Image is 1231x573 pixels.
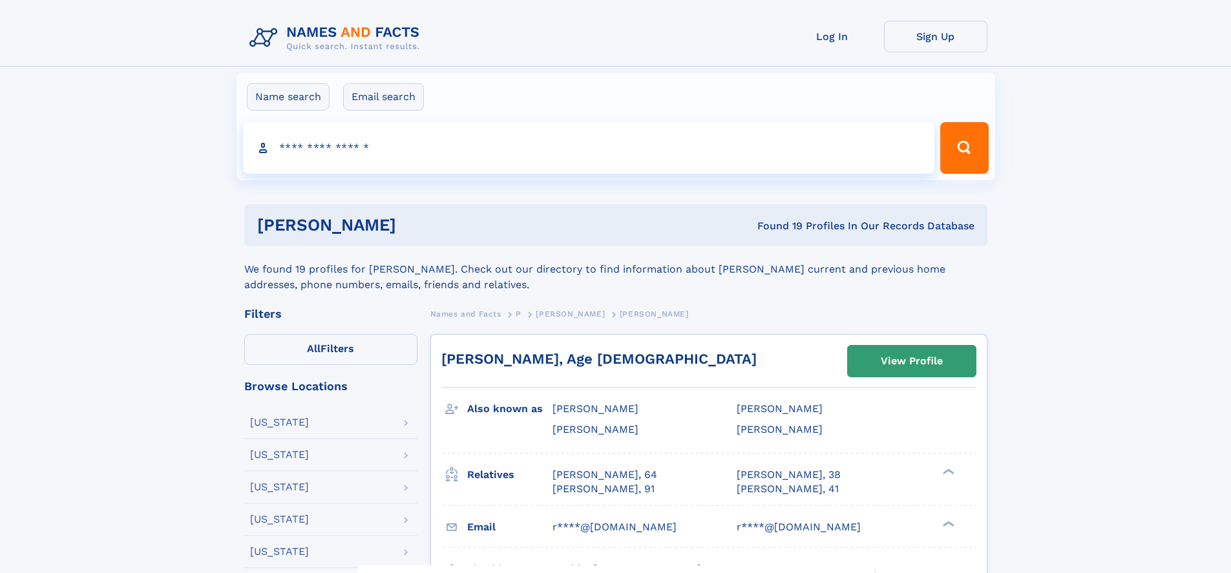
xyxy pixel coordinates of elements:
h3: Also known as [467,398,552,420]
div: [US_STATE] [250,417,309,428]
div: [US_STATE] [250,514,309,525]
a: Sign Up [884,21,987,52]
a: [PERSON_NAME], 41 [737,482,839,496]
span: [PERSON_NAME] [552,402,638,415]
div: Found 19 Profiles In Our Records Database [576,219,974,233]
label: Email search [343,83,424,110]
input: search input [243,122,935,174]
a: [PERSON_NAME], 91 [552,482,655,496]
div: [US_STATE] [250,547,309,557]
a: [PERSON_NAME], 38 [737,468,841,482]
a: [PERSON_NAME], 64 [552,468,657,482]
a: [PERSON_NAME] [536,306,605,322]
label: Filters [244,334,417,365]
a: Log In [781,21,884,52]
div: [US_STATE] [250,450,309,460]
button: Search Button [940,122,988,174]
h3: Relatives [467,464,552,486]
a: View Profile [848,346,976,377]
div: We found 19 profiles for [PERSON_NAME]. Check out our directory to find information about [PERSON... [244,246,987,293]
span: [PERSON_NAME] [552,423,638,435]
span: [PERSON_NAME] [536,309,605,318]
div: Filters [244,308,417,320]
span: All [307,342,321,355]
div: View Profile [881,346,943,376]
div: ❯ [940,519,955,528]
h1: [PERSON_NAME] [257,217,577,233]
h3: Email [467,516,552,538]
span: [PERSON_NAME] [737,402,823,415]
label: Name search [247,83,330,110]
a: Names and Facts [430,306,501,322]
span: [PERSON_NAME] [737,423,823,435]
div: ❯ [940,467,955,475]
a: P [516,306,521,322]
div: [US_STATE] [250,482,309,492]
div: Browse Locations [244,380,417,392]
span: P [516,309,521,318]
img: Logo Names and Facts [244,21,430,56]
a: [PERSON_NAME], Age [DEMOGRAPHIC_DATA] [441,351,757,367]
span: [PERSON_NAME] [620,309,689,318]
